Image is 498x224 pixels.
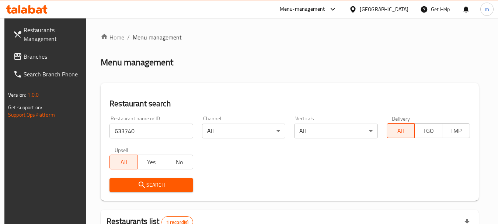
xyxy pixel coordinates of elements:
[137,155,165,169] button: Yes
[113,157,135,168] span: All
[485,5,489,13] span: m
[7,65,88,83] a: Search Branch Phone
[101,33,124,42] a: Home
[109,155,137,169] button: All
[24,70,82,79] span: Search Branch Phone
[294,124,377,138] div: All
[24,52,82,61] span: Branches
[8,90,26,100] span: Version:
[8,110,55,120] a: Support.OpsPlatform
[392,116,410,121] label: Delivery
[445,125,467,136] span: TMP
[109,178,193,192] button: Search
[115,180,187,190] span: Search
[387,123,415,138] button: All
[8,103,42,112] span: Get support on:
[414,123,442,138] button: TGO
[202,124,285,138] div: All
[418,125,439,136] span: TGO
[101,33,479,42] nav: breadcrumb
[168,157,190,168] span: No
[442,123,470,138] button: TMP
[360,5,408,13] div: [GEOGRAPHIC_DATA]
[140,157,162,168] span: Yes
[280,5,325,14] div: Menu-management
[109,124,193,138] input: Search for restaurant name or ID..
[7,48,88,65] a: Branches
[101,56,173,68] h2: Menu management
[7,21,88,48] a: Restaurants Management
[109,98,470,109] h2: Restaurant search
[115,147,128,152] label: Upsell
[390,125,412,136] span: All
[27,90,39,100] span: 1.0.0
[133,33,182,42] span: Menu management
[24,25,82,43] span: Restaurants Management
[165,155,193,169] button: No
[127,33,130,42] li: /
